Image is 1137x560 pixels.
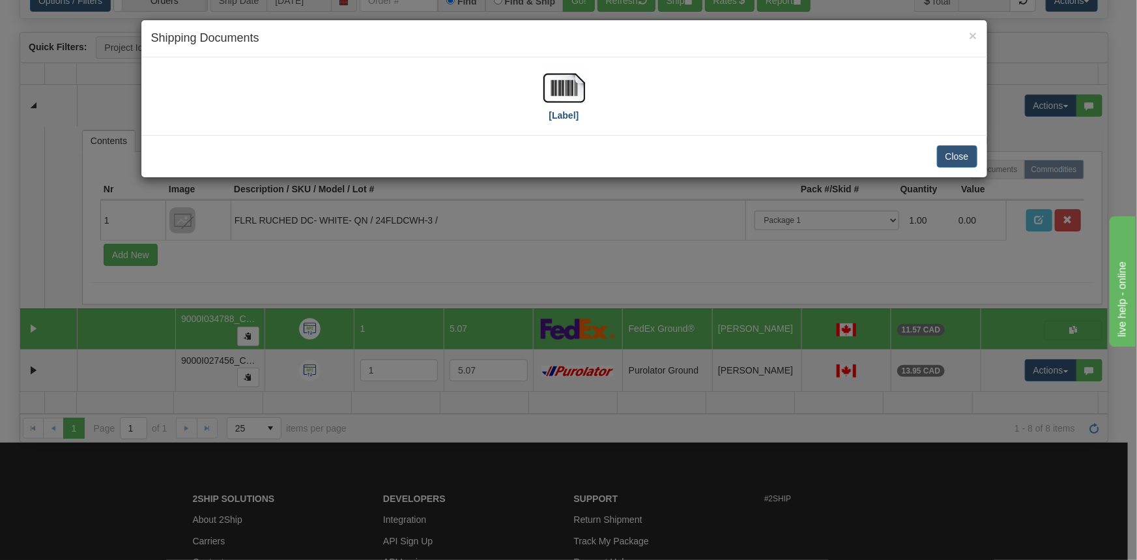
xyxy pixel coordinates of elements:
[10,8,121,23] div: live help - online
[969,28,977,43] span: ×
[151,30,977,47] h4: Shipping Documents
[1107,213,1136,346] iframe: chat widget
[549,109,579,122] label: [Label]
[543,67,585,109] img: barcode.jpg
[937,145,977,168] button: Close
[543,81,585,120] a: [Label]
[969,29,977,42] button: Close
